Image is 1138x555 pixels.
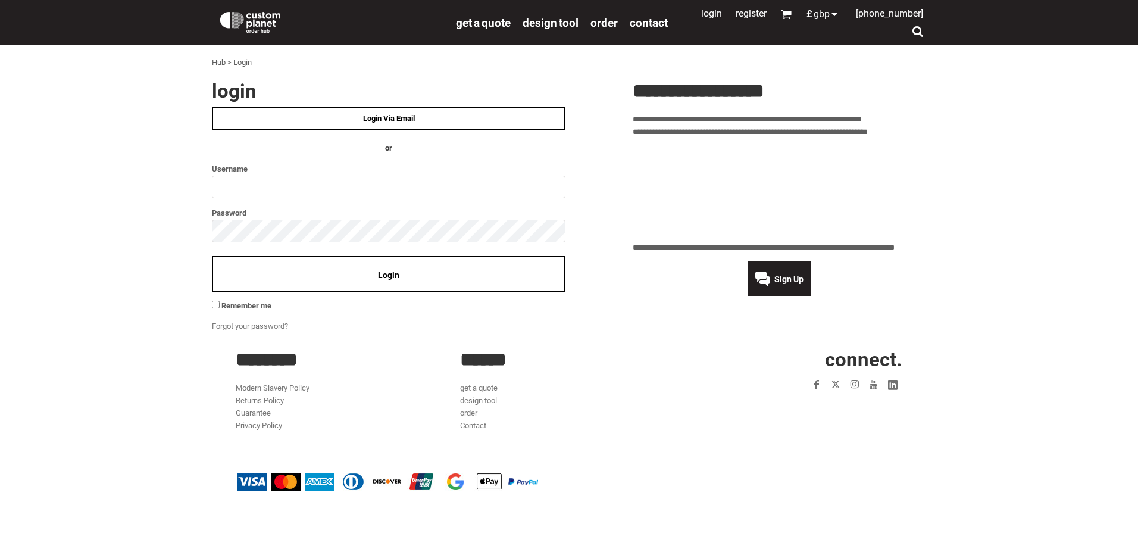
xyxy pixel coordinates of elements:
[630,15,668,29] a: Contact
[373,473,402,491] img: Discover
[212,81,565,101] h2: Login
[212,58,226,67] a: Hub
[460,409,477,417] a: order
[305,473,334,491] img: American Express
[236,421,282,430] a: Privacy Policy
[212,206,565,220] label: Password
[523,16,579,30] span: design tool
[806,10,814,19] span: £
[856,8,923,19] span: [PHONE_NUMBER]
[460,383,498,392] a: get a quote
[736,8,767,19] a: Register
[460,396,497,405] a: design tool
[685,350,902,369] h2: CONNECT.
[774,275,804,284] span: Sign Up
[738,401,902,416] iframe: Customer reviews powered by Trustpilot
[227,57,232,69] div: >
[630,16,668,30] span: Contact
[212,107,565,130] a: Login Via Email
[590,16,618,30] span: order
[456,16,511,30] span: get a quote
[212,322,288,330] a: Forgot your password?
[523,15,579,29] a: design tool
[221,301,271,310] span: Remember me
[212,142,565,155] h4: OR
[407,473,436,491] img: China UnionPay
[212,162,565,176] label: Username
[212,301,220,308] input: Remember me
[440,473,470,491] img: Google Pay
[233,57,252,69] div: Login
[363,114,415,123] span: Login Via Email
[701,8,722,19] a: Login
[633,145,926,235] iframe: Customer reviews powered by Trustpilot
[456,15,511,29] a: get a quote
[212,3,450,39] a: Custom Planet
[236,396,284,405] a: Returns Policy
[236,383,309,392] a: Modern Slavery Policy
[508,478,538,485] img: PayPal
[271,473,301,491] img: Mastercard
[339,473,368,491] img: Diners Club
[814,10,830,19] span: GBP
[218,9,283,33] img: Custom Planet
[236,409,271,417] a: Guarantee
[460,421,486,430] a: Contact
[474,473,504,491] img: Apple Pay
[378,270,399,280] span: Login
[237,473,267,491] img: Visa
[590,15,618,29] a: order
